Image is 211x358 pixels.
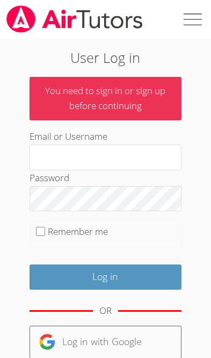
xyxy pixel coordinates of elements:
[30,171,69,184] label: Password
[5,5,144,33] img: airtutors_banner-c4298cdbf04f3fff15de1276eac7730deb9818008684d7c2e4769d2f7ddbe033.png
[99,303,112,319] div: OR
[39,333,56,350] img: google-logo-50288ca7cdecda66e5e0955fdab243c47b7ad437acaf1139b6f446037453330a.svg
[30,264,181,290] input: Log in
[30,47,181,68] h2: User Log in
[30,77,181,121] p: You need to sign in or sign up before continuing
[48,225,108,238] label: Remember me
[30,130,107,142] label: Email or Username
